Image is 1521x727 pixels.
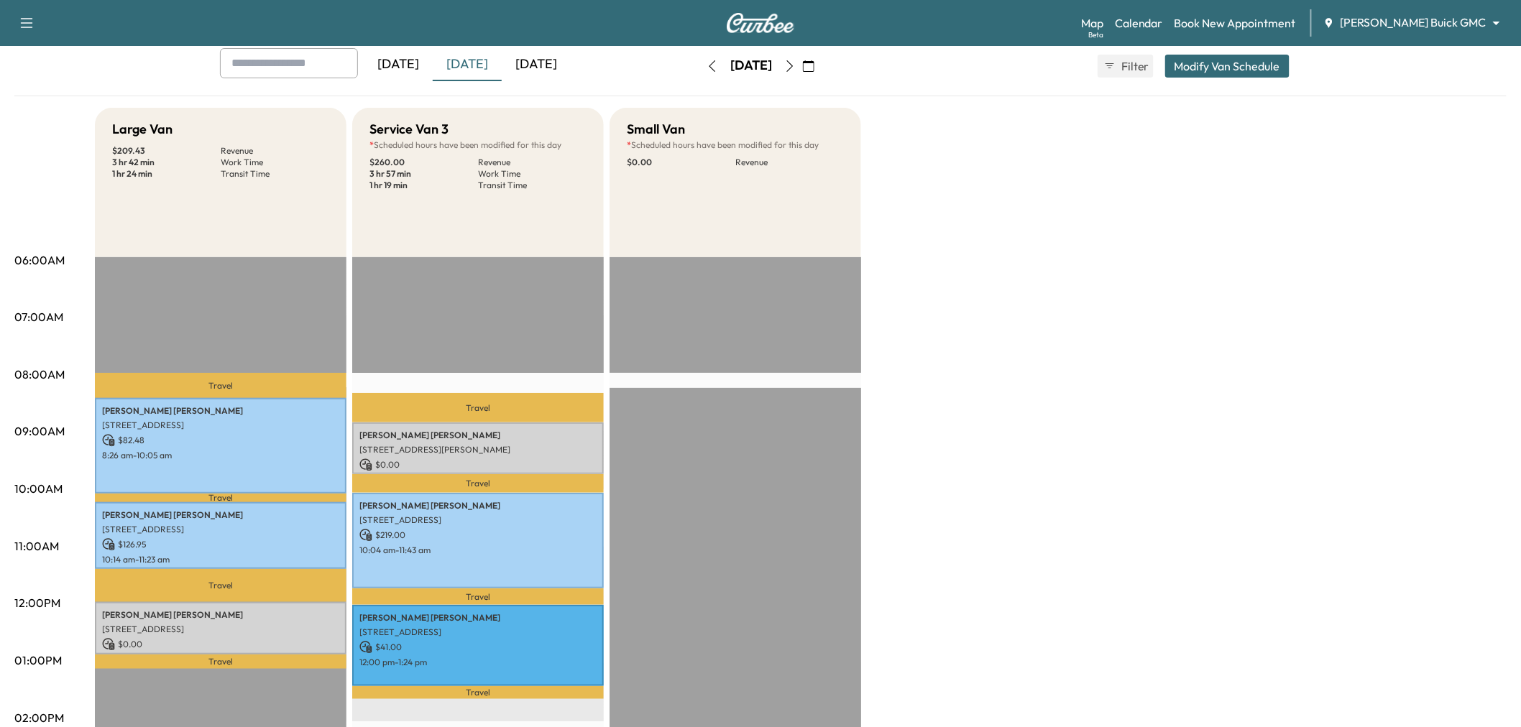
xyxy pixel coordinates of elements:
[359,514,597,526] p: [STREET_ADDRESS]
[359,444,597,455] p: [STREET_ADDRESS][PERSON_NAME]
[478,180,587,191] p: Transit Time
[102,624,339,635] p: [STREET_ADDRESS]
[1121,57,1147,75] span: Filter
[359,430,597,441] p: [PERSON_NAME] [PERSON_NAME]
[221,157,329,168] p: Work Time
[627,119,685,139] h5: Small Van
[102,609,339,621] p: [PERSON_NAME] [PERSON_NAME]
[735,157,844,168] p: Revenue
[359,641,597,654] p: $ 41.00
[102,538,339,551] p: $ 126.95
[369,168,478,180] p: 3 hr 57 min
[14,594,60,611] p: 12:00PM
[14,366,65,383] p: 08:00AM
[112,145,221,157] p: $ 209.43
[502,48,571,81] div: [DATE]
[359,545,597,556] p: 10:04 am - 11:43 am
[352,393,604,422] p: Travel
[14,709,64,726] p: 02:00PM
[112,119,173,139] h5: Large Van
[352,588,604,605] p: Travel
[95,494,346,502] p: Travel
[1175,14,1296,32] a: Book New Appointment
[102,509,339,521] p: [PERSON_NAME] [PERSON_NAME]
[730,57,772,75] div: [DATE]
[369,157,478,168] p: $ 260.00
[112,157,221,168] p: 3 hr 42 min
[95,373,346,398] p: Travel
[1165,55,1290,78] button: Modify Van Schedule
[359,458,597,471] p: $ 0.00
[359,612,597,624] p: [PERSON_NAME] [PERSON_NAME]
[369,139,587,151] p: Scheduled hours have been modified for this day
[359,500,597,511] p: [PERSON_NAME] [PERSON_NAME]
[14,480,63,497] p: 10:00AM
[14,652,62,669] p: 01:00PM
[14,422,65,440] p: 09:00AM
[102,420,339,431] p: [STREET_ADDRESS]
[352,474,604,493] p: Travel
[102,554,339,565] p: 10:14 am - 11:23 am
[1081,14,1103,32] a: MapBeta
[627,157,735,168] p: $ 0.00
[102,434,339,447] p: $ 82.48
[221,168,329,180] p: Transit Time
[102,405,339,417] p: [PERSON_NAME] [PERSON_NAME]
[14,251,65,269] p: 06:00AM
[102,524,339,535] p: [STREET_ADDRESS]
[359,626,597,638] p: [STREET_ADDRESS]
[1341,14,1486,31] span: [PERSON_NAME] Buick GMC
[102,638,339,651] p: $ 0.00
[95,654,346,669] p: Travel
[726,13,795,33] img: Curbee Logo
[359,657,597,668] p: 12:00 pm - 1:24 pm
[352,686,604,698] p: Travel
[14,537,59,555] p: 11:00AM
[369,180,478,191] p: 1 hr 19 min
[95,569,346,602] p: Travel
[1088,29,1103,40] div: Beta
[102,450,339,461] p: 8:26 am - 10:05 am
[478,157,587,168] p: Revenue
[364,48,433,81] div: [DATE]
[627,139,844,151] p: Scheduled hours have been modified for this day
[369,119,449,139] h5: Service Van 3
[221,145,329,157] p: Revenue
[1115,14,1163,32] a: Calendar
[433,48,502,81] div: [DATE]
[1098,55,1154,78] button: Filter
[14,308,63,325] p: 07:00AM
[478,168,587,180] p: Work Time
[112,168,221,180] p: 1 hr 24 min
[359,529,597,542] p: $ 219.00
